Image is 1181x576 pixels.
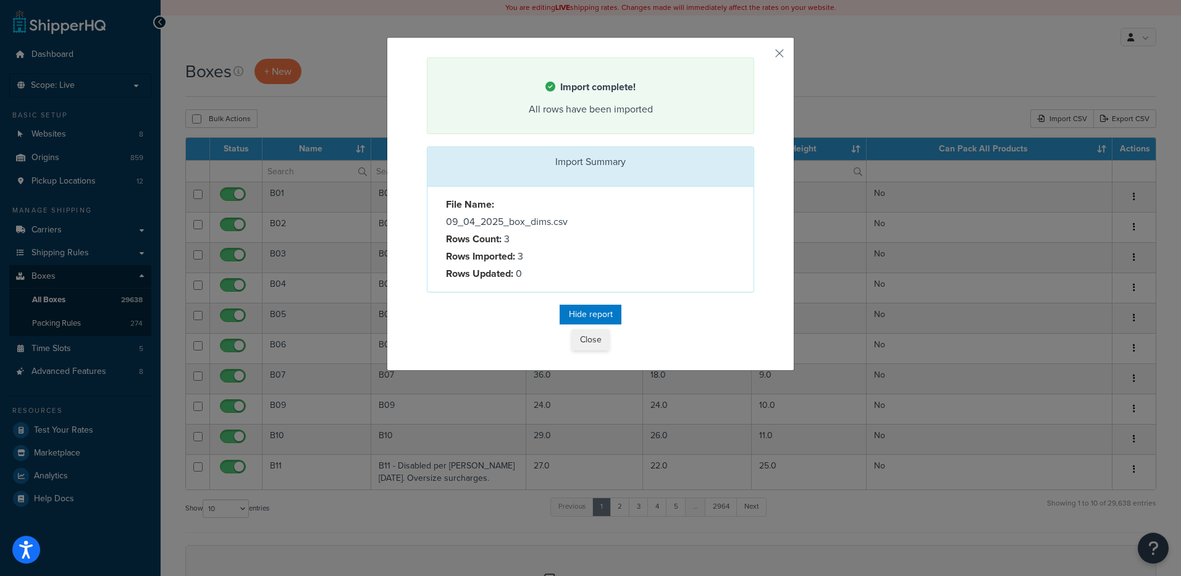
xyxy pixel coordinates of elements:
button: Close [572,329,609,350]
strong: Rows Imported: [446,249,515,263]
div: 09_04_2025_box_dims.csv 3 3 0 [437,196,590,282]
button: Hide report [560,305,621,324]
strong: File Name: [446,197,494,211]
h3: Import Summary [437,156,744,167]
h4: Import complete! [443,80,738,95]
strong: Rows Count: [446,232,502,246]
div: All rows have been imported [443,101,738,118]
strong: Rows Updated: [446,266,513,281]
